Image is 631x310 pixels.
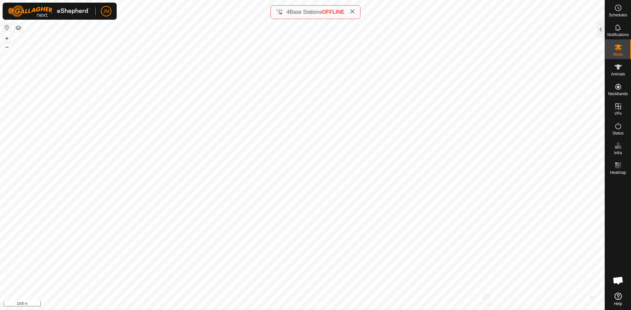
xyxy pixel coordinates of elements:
span: Base Stations [290,9,322,15]
span: Notifications [607,33,629,37]
span: Help [614,302,622,306]
span: Heatmap [610,171,626,175]
span: Animals [611,72,625,76]
button: Map Layers [14,24,22,32]
span: 4 [287,9,290,15]
span: Schedules [609,13,627,17]
a: Help [605,290,631,308]
span: Neckbands [608,92,628,96]
img: Gallagher Logo [8,5,90,17]
span: OFFLINE [322,9,344,15]
span: Status [612,131,623,135]
button: + [3,34,11,42]
span: Infra [614,151,622,155]
a: Contact Us [309,301,328,307]
button: – [3,43,11,51]
span: VPs [614,112,621,115]
div: Open chat [608,271,628,290]
span: Mobs [613,52,623,56]
button: Reset Map [3,24,11,31]
a: Privacy Policy [276,301,301,307]
span: JM [103,8,109,15]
